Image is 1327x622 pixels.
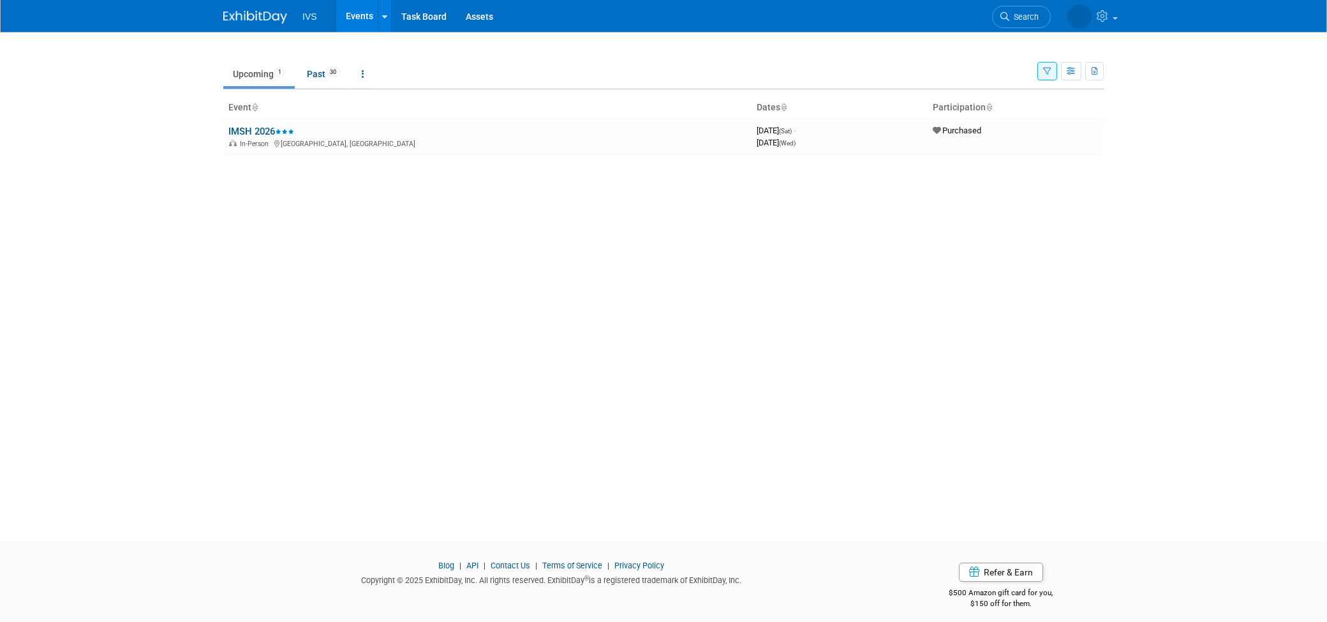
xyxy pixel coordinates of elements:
span: Purchased [933,126,981,135]
span: (Wed) [779,140,796,147]
div: $150 off for them. [898,598,1104,609]
span: (Sat) [779,128,792,135]
a: Terms of Service [542,561,602,570]
span: | [456,561,464,570]
div: $500 Amazon gift card for you, [898,579,1104,609]
div: Copyright © 2025 ExhibitDay, Inc. All rights reserved. ExhibitDay is a registered trademark of Ex... [223,572,879,586]
span: | [480,561,489,570]
th: Dates [752,97,928,119]
span: In-Person [240,140,272,148]
a: Blog [438,561,454,570]
a: Privacy Policy [614,561,664,570]
a: Past30 [297,62,350,86]
a: Sort by Event Name [251,102,258,112]
div: [GEOGRAPHIC_DATA], [GEOGRAPHIC_DATA] [228,138,746,148]
span: Search [1009,12,1039,22]
img: Jacob Diaz [1067,4,1092,29]
span: | [604,561,612,570]
span: [DATE] [757,126,796,135]
th: Event [223,97,752,119]
span: - [794,126,796,135]
a: Upcoming1 [223,62,295,86]
a: Refer & Earn [959,563,1043,582]
span: | [532,561,540,570]
th: Participation [928,97,1104,119]
sup: ® [584,575,589,582]
img: ExhibitDay [223,11,287,24]
span: 30 [326,68,340,77]
a: IMSH 2026 [228,126,294,137]
a: Sort by Start Date [780,102,787,112]
a: Contact Us [491,561,530,570]
a: API [466,561,478,570]
span: [DATE] [757,138,796,147]
span: IVS [302,11,317,22]
a: Search [992,6,1051,28]
span: 1 [274,68,285,77]
a: Sort by Participation Type [986,102,992,112]
img: In-Person Event [229,140,237,146]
